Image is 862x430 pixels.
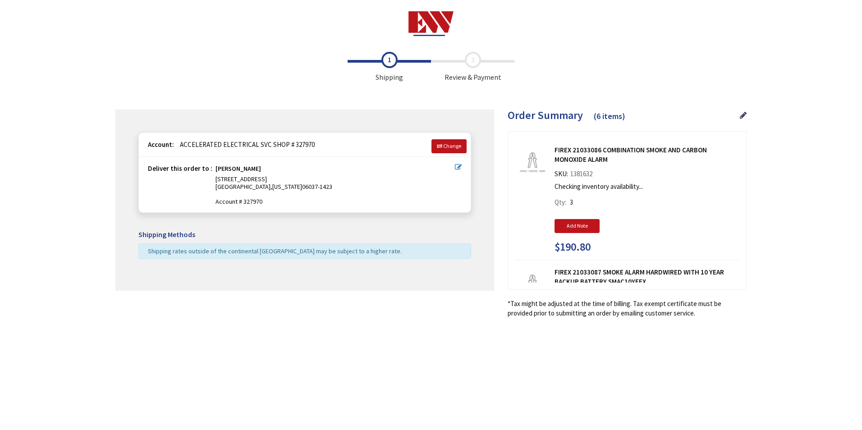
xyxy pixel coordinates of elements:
span: [STREET_ADDRESS] [215,175,267,183]
p: Checking inventory availability... [555,182,735,191]
span: Order Summary [508,108,583,122]
img: FIREX 21033087 SMOKE ALARM HARDWIRED WITH 10 YEAR BACKUP BATTERY SMAC10YFEX [518,271,546,299]
span: Shipping rates outside of the continental [GEOGRAPHIC_DATA] may be subject to a higher rate. [148,247,402,255]
span: Qty [555,198,565,206]
span: Shipping [348,52,431,82]
h5: Shipping Methods [138,231,471,239]
span: 06037-1423 [302,183,332,191]
a: Change [431,139,467,153]
span: ACCELERATED ELECTRICAL SVC SHOP # 327970 [175,140,315,149]
span: Review & Payment [431,52,514,82]
span: $190.80 [555,241,591,253]
span: [US_STATE] [272,183,302,191]
span: 1381632 [568,169,595,178]
div: SKU: [555,169,595,182]
strong: Deliver this order to : [148,164,212,173]
span: Change [443,142,461,149]
strong: FIREX 21033087 SMOKE ALARM HARDWIRED WITH 10 YEAR BACKUP BATTERY SMAC10YFEX [555,267,739,287]
span: [GEOGRAPHIC_DATA], [215,183,272,191]
span: Account # 327970 [215,198,455,206]
img: Electrical Wholesalers, Inc. [408,11,454,36]
strong: Account: [148,140,174,149]
strong: FIREX 21033086 COMBINATION SMOKE AND CARBON MONOXIDE ALARM [555,145,739,165]
: *Tax might be adjusted at the time of billing. Tax exempt certificate must be provided prior to s... [508,299,747,318]
strong: [PERSON_NAME] [215,165,261,175]
span: 3 [570,198,573,206]
img: FIREX 21033086 COMBINATION SMOKE AND CARBON MONOXIDE ALARM [518,149,546,177]
span: (6 items) [594,111,625,121]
